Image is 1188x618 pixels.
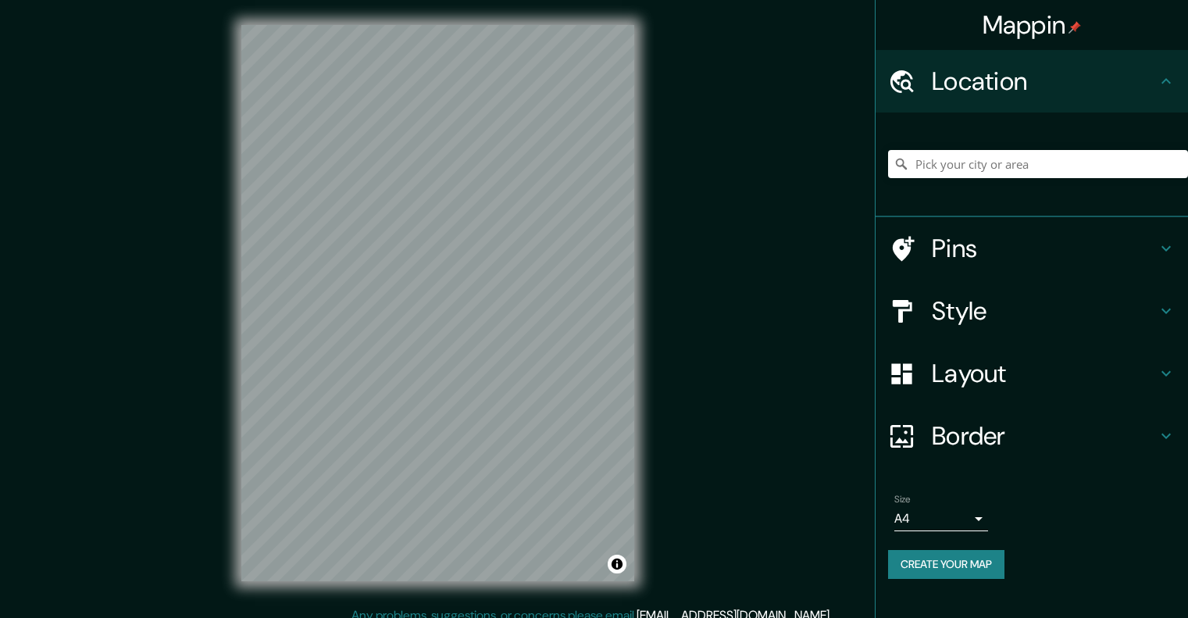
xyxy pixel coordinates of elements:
h4: Border [932,420,1157,452]
div: Pins [876,217,1188,280]
canvas: Map [241,25,634,581]
h4: Mappin [983,9,1082,41]
div: A4 [894,506,988,531]
button: Create your map [888,550,1004,579]
h4: Pins [932,233,1157,264]
div: Style [876,280,1188,342]
h4: Style [932,295,1157,327]
h4: Location [932,66,1157,97]
div: Layout [876,342,1188,405]
button: Toggle attribution [608,555,626,573]
h4: Layout [932,358,1157,389]
div: Location [876,50,1188,113]
label: Size [894,493,911,506]
div: Border [876,405,1188,467]
input: Pick your city or area [888,150,1188,178]
img: pin-icon.png [1068,21,1081,34]
iframe: Help widget launcher [1049,557,1171,601]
